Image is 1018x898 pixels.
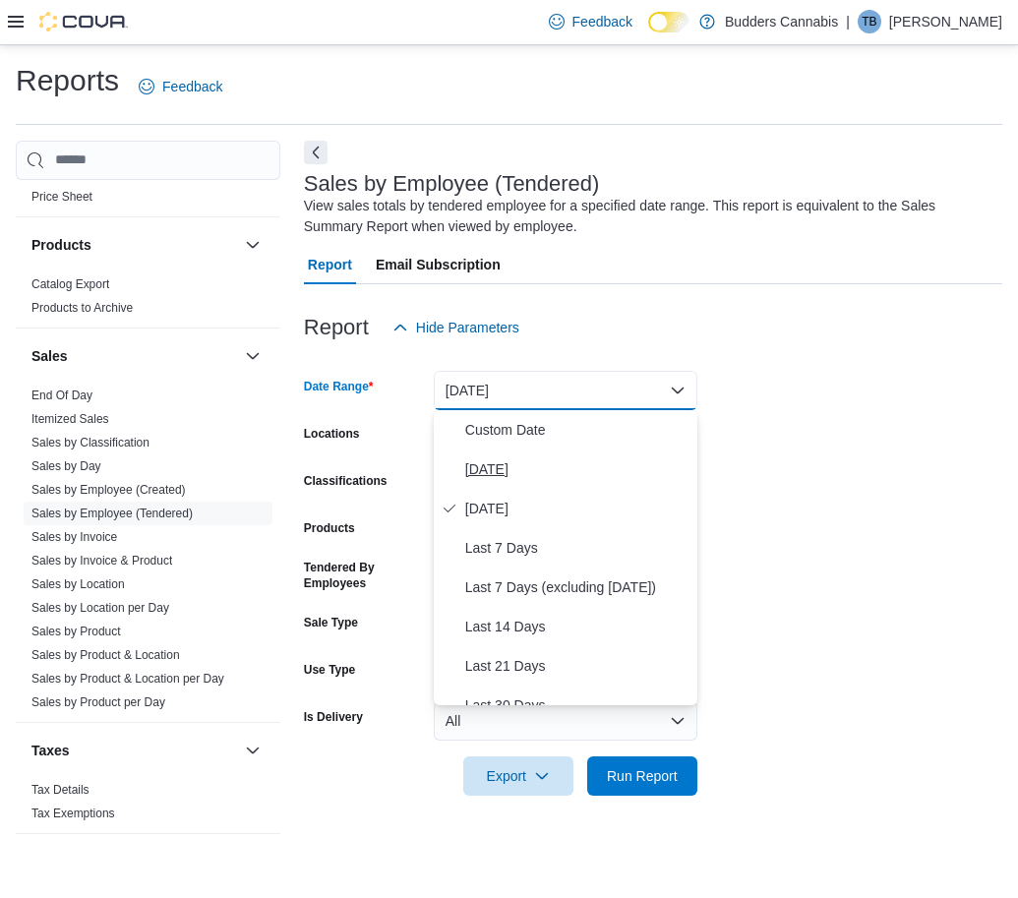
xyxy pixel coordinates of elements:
[31,530,117,544] a: Sales by Invoice
[846,10,850,33] p: |
[376,245,501,284] span: Email Subscription
[241,233,265,257] button: Products
[725,10,838,33] p: Budders Cannabis
[31,741,70,760] h3: Taxes
[31,388,92,403] span: End Of Day
[587,756,697,796] button: Run Report
[648,32,649,33] span: Dark Mode
[463,756,573,796] button: Export
[31,672,224,686] a: Sales by Product & Location per Day
[31,411,109,427] span: Itemized Sales
[304,172,600,196] h3: Sales by Employee (Tendered)
[31,276,109,292] span: Catalog Export
[304,560,426,591] label: Tendered By Employees
[31,189,92,205] span: Price Sheet
[31,529,117,545] span: Sales by Invoice
[31,554,172,568] a: Sales by Invoice & Product
[304,709,363,725] label: Is Delivery
[304,426,360,442] label: Locations
[465,693,689,717] span: Last 30 Days
[434,701,697,741] button: All
[434,410,697,705] div: Select listbox
[16,384,280,722] div: Sales
[31,412,109,426] a: Itemized Sales
[31,806,115,821] span: Tax Exemptions
[465,536,689,560] span: Last 7 Days
[31,647,180,663] span: Sales by Product & Location
[541,2,640,41] a: Feedback
[648,12,689,32] input: Dark Mode
[31,346,237,366] button: Sales
[304,141,328,164] button: Next
[31,301,133,315] a: Products to Archive
[31,807,115,820] a: Tax Exemptions
[304,379,374,394] label: Date Range
[31,648,180,662] a: Sales by Product & Location
[858,10,881,33] div: Trevor Bell
[572,12,632,31] span: Feedback
[31,577,125,591] a: Sales by Location
[131,67,230,106] a: Feedback
[31,389,92,402] a: End Of Day
[31,507,193,520] a: Sales by Employee (Tendered)
[16,778,280,833] div: Taxes
[31,783,90,797] a: Tax Details
[465,615,689,638] span: Last 14 Days
[304,473,388,489] label: Classifications
[162,77,222,96] span: Feedback
[304,662,355,678] label: Use Type
[31,190,92,204] a: Price Sheet
[308,245,352,284] span: Report
[465,418,689,442] span: Custom Date
[304,196,992,237] div: View sales totals by tendered employee for a specified date range. This report is equivalent to t...
[31,625,121,638] a: Sales by Product
[16,272,280,328] div: Products
[465,497,689,520] span: [DATE]
[31,458,101,474] span: Sales by Day
[304,615,358,630] label: Sale Type
[434,371,697,410] button: [DATE]
[31,459,101,473] a: Sales by Day
[31,624,121,639] span: Sales by Product
[31,235,237,255] button: Products
[385,308,527,347] button: Hide Parameters
[31,553,172,569] span: Sales by Invoice & Product
[31,601,169,615] a: Sales by Location per Day
[31,600,169,616] span: Sales by Location per Day
[31,235,91,255] h3: Products
[31,671,224,687] span: Sales by Product & Location per Day
[31,436,150,449] a: Sales by Classification
[39,12,128,31] img: Cova
[304,316,369,339] h3: Report
[16,61,119,100] h1: Reports
[889,10,1002,33] p: [PERSON_NAME]
[31,694,165,710] span: Sales by Product per Day
[31,300,133,316] span: Products to Archive
[31,576,125,592] span: Sales by Location
[607,766,678,786] span: Run Report
[475,756,562,796] span: Export
[465,654,689,678] span: Last 21 Days
[16,185,280,216] div: Pricing
[241,344,265,368] button: Sales
[465,457,689,481] span: [DATE]
[31,506,193,521] span: Sales by Employee (Tendered)
[862,10,876,33] span: TB
[31,483,186,497] a: Sales by Employee (Created)
[31,277,109,291] a: Catalog Export
[31,782,90,798] span: Tax Details
[416,318,519,337] span: Hide Parameters
[31,482,186,498] span: Sales by Employee (Created)
[31,741,237,760] button: Taxes
[31,435,150,450] span: Sales by Classification
[465,575,689,599] span: Last 7 Days (excluding [DATE])
[31,695,165,709] a: Sales by Product per Day
[31,346,68,366] h3: Sales
[304,520,355,536] label: Products
[241,739,265,762] button: Taxes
